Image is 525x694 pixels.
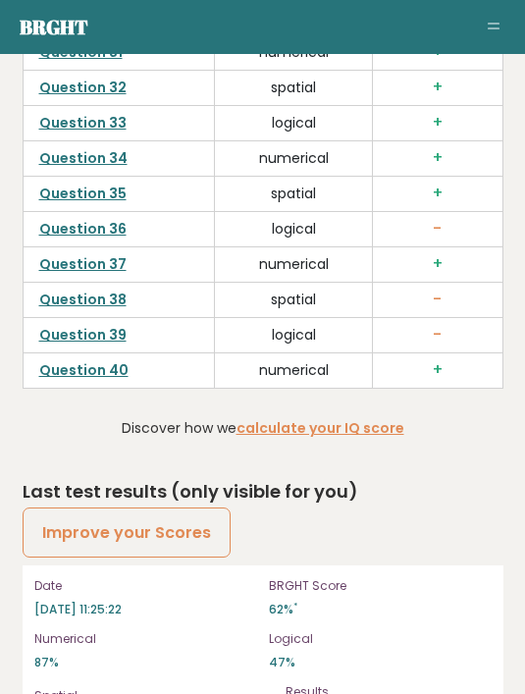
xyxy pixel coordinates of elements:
[215,177,372,212] td: spatial
[269,577,492,595] p: BRGHT Score
[39,360,129,380] a: Question 40
[269,630,492,648] p: Logical
[269,654,492,671] p: 47%
[389,219,487,238] h3: -
[215,141,372,177] td: numerical
[39,290,127,309] a: Question 38
[389,78,487,96] h3: +
[23,478,503,505] h2: Last test results (only visible for you)
[482,16,505,39] button: Toggle navigation
[389,290,487,308] h3: -
[34,654,257,671] p: 87%
[39,113,127,133] a: Question 33
[34,630,257,648] p: Numerical
[389,42,487,61] h3: +
[215,318,372,353] td: logical
[39,254,127,274] a: Question 37
[39,78,127,97] a: Question 32
[389,113,487,132] h3: +
[215,247,372,283] td: numerical
[389,360,487,379] h3: +
[39,148,128,168] a: Question 34
[39,219,127,239] a: Question 36
[20,14,88,40] a: Brght
[215,353,372,389] td: numerical
[215,71,372,106] td: spatial
[39,184,127,203] a: Question 35
[236,418,404,438] a: calculate your IQ score
[389,148,487,167] h3: +
[215,106,372,141] td: logical
[122,418,404,439] p: Discover how we
[34,601,257,618] p: [DATE] 11:25:22
[389,254,487,273] h3: +
[34,577,257,595] p: Date
[215,283,372,318] td: spatial
[23,507,231,558] a: Improve your Scores
[389,325,487,344] h3: -
[39,325,127,345] a: Question 39
[215,212,372,247] td: logical
[389,184,487,202] h3: +
[269,601,492,618] p: 62%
